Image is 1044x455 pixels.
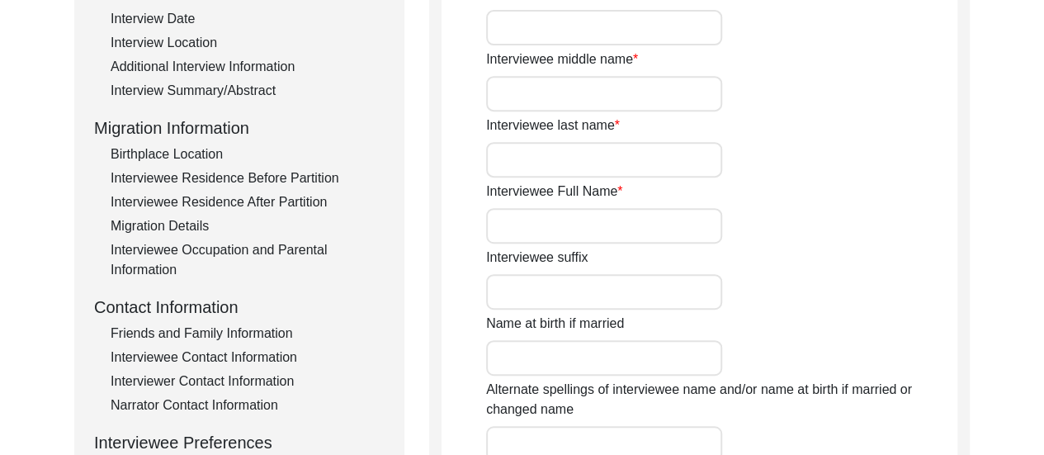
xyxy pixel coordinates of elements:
[111,168,385,188] div: Interviewee Residence Before Partition
[111,216,385,236] div: Migration Details
[111,57,385,77] div: Additional Interview Information
[486,380,957,419] label: Alternate spellings of interviewee name and/or name at birth if married or changed name
[111,192,385,212] div: Interviewee Residence After Partition
[111,81,385,101] div: Interview Summary/Abstract
[111,348,385,367] div: Interviewee Contact Information
[111,33,385,53] div: Interview Location
[111,9,385,29] div: Interview Date
[486,182,622,201] label: Interviewee Full Name
[94,430,385,455] div: Interviewee Preferences
[111,240,385,280] div: Interviewee Occupation and Parental Information
[94,295,385,320] div: Contact Information
[486,248,588,268] label: Interviewee suffix
[111,324,385,344] div: Friends and Family Information
[486,314,624,334] label: Name at birth if married
[111,396,385,415] div: Narrator Contact Information
[94,116,385,140] div: Migration Information
[111,372,385,391] div: Interviewer Contact Information
[486,116,620,135] label: Interviewee last name
[486,50,638,69] label: Interviewee middle name
[111,145,385,164] div: Birthplace Location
